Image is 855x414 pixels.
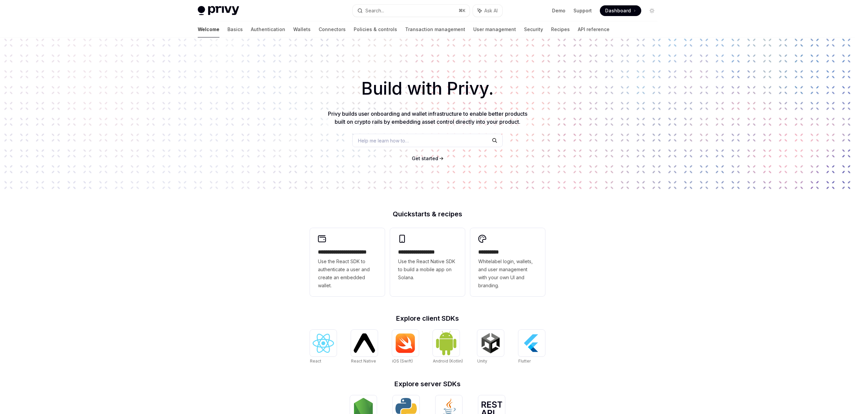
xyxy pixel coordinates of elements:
[358,137,409,144] span: Help me learn how to…
[390,228,465,296] a: **** **** **** ***Use the React Native SDK to build a mobile app on Solana.
[473,21,516,37] a: User management
[11,76,844,102] h1: Build with Privy.
[328,110,527,125] span: Privy builds user onboarding and wallet infrastructure to enable better products built on crypto ...
[436,330,457,355] img: Android (Kotlin)
[351,330,378,365] a: React NativeReact Native
[433,330,463,365] a: Android (Kotlin)Android (Kotlin)
[392,358,413,364] span: iOS (Swift)
[412,156,438,161] span: Get started
[477,358,487,364] span: Unity
[398,257,457,282] span: Use the React Native SDK to build a mobile app on Solana.
[354,21,397,37] a: Policies & controls
[473,5,502,17] button: Ask AI
[198,6,239,15] img: light logo
[351,358,376,364] span: React Native
[310,330,337,365] a: ReactReact
[600,5,641,16] a: Dashboard
[310,211,545,217] h2: Quickstarts & recipes
[395,333,416,353] img: iOS (Swift)
[647,5,657,16] button: Toggle dark mode
[524,21,543,37] a: Security
[470,228,545,296] a: **** *****Whitelabel login, wallets, and user management with your own UI and branding.
[227,21,243,37] a: Basics
[310,358,321,364] span: React
[365,7,384,15] div: Search...
[521,332,542,354] img: Flutter
[198,21,219,37] a: Welcome
[405,21,465,37] a: Transaction management
[251,21,285,37] a: Authentication
[310,381,545,387] h2: Explore server SDKs
[412,155,438,162] a: Get started
[484,7,498,14] span: Ask AI
[477,330,504,365] a: UnityUnity
[478,257,537,290] span: Whitelabel login, wallets, and user management with your own UI and branding.
[480,332,501,354] img: Unity
[318,257,377,290] span: Use the React SDK to authenticate a user and create an embedded wallet.
[573,7,592,14] a: Support
[313,334,334,353] img: React
[310,315,545,322] h2: Explore client SDKs
[293,21,311,37] a: Wallets
[353,5,470,17] button: Search...⌘K
[459,8,466,13] span: ⌘ K
[392,330,419,365] a: iOS (Swift)iOS (Swift)
[552,7,565,14] a: Demo
[518,358,531,364] span: Flutter
[518,330,545,365] a: FlutterFlutter
[578,21,610,37] a: API reference
[433,358,463,364] span: Android (Kotlin)
[605,7,631,14] span: Dashboard
[354,333,375,352] img: React Native
[551,21,570,37] a: Recipes
[319,21,346,37] a: Connectors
